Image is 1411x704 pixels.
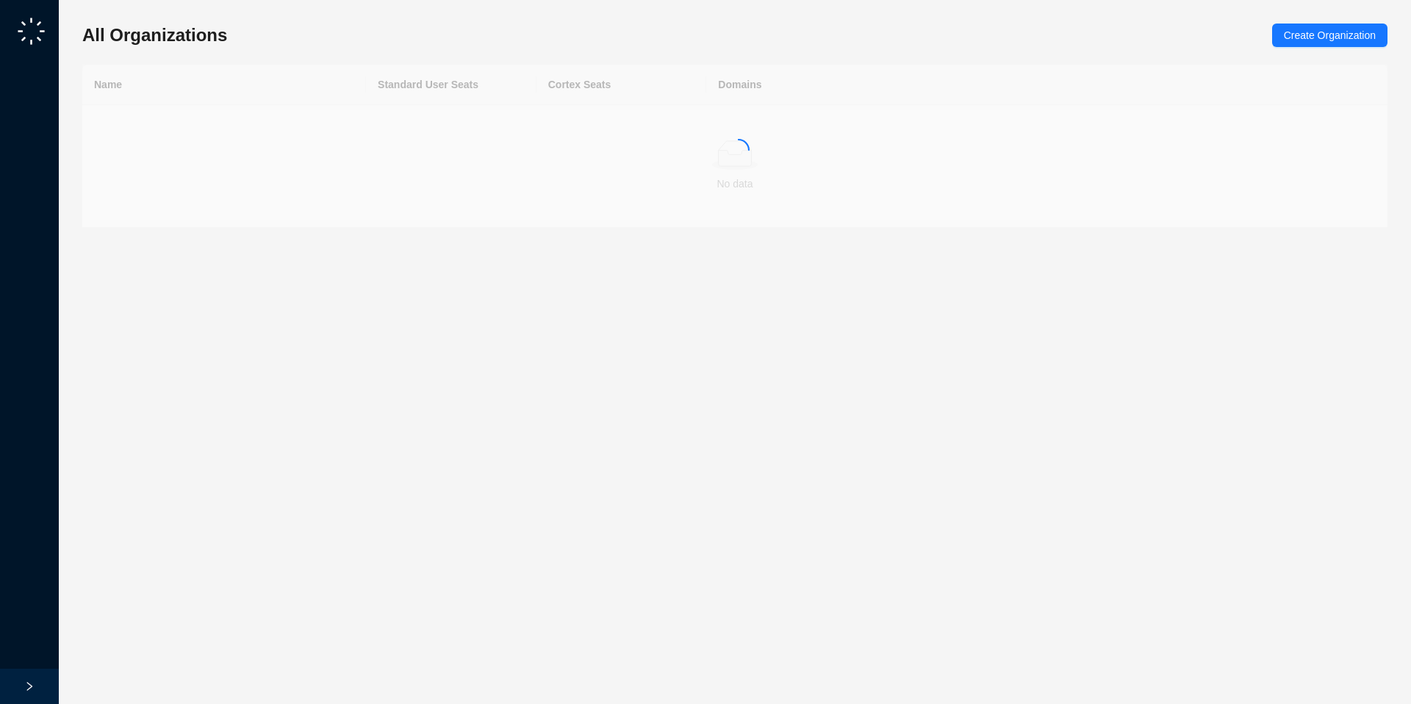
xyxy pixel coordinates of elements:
span: Create Organization [1284,27,1376,43]
h3: All Organizations [82,24,227,47]
img: logo-small-C4UdH2pc.png [15,15,48,48]
button: Create Organization [1272,24,1387,47]
span: right [24,681,35,692]
span: loading [724,135,753,165]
